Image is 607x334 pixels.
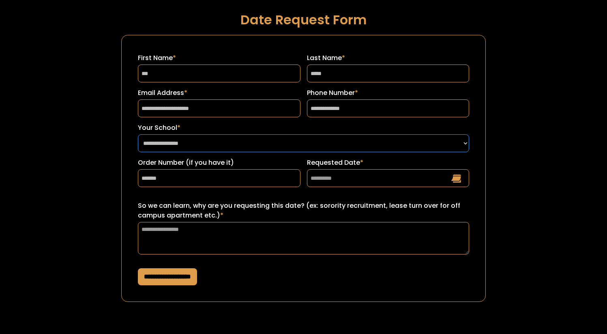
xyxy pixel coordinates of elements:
label: Requested Date [307,158,469,168]
label: Last Name [307,53,469,63]
label: Your School [138,123,469,133]
label: So we can learn, why are you requesting this date? (ex: sorority recruitment, lease turn over for... [138,201,469,220]
label: Email Address [138,88,300,98]
label: First Name [138,53,300,63]
label: Phone Number [307,88,469,98]
label: Order Number (if you have it) [138,158,300,168]
form: Request a Date Form [121,35,485,302]
h1: Date Request Form [121,13,485,27]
